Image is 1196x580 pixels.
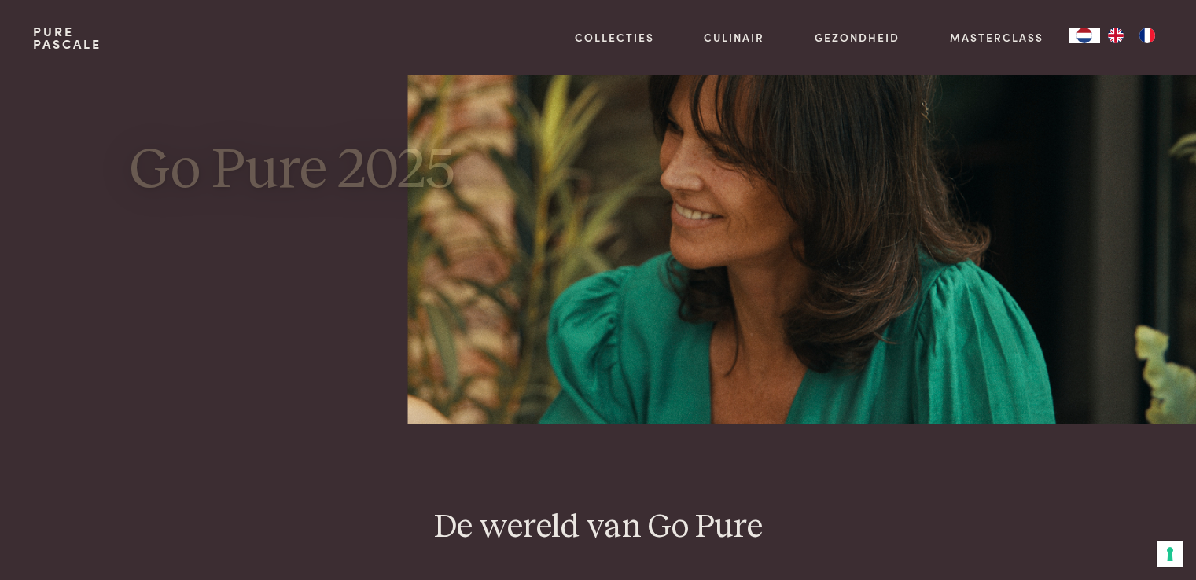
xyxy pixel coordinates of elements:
[1132,28,1163,43] a: FR
[130,135,586,206] h1: Go Pure 2025
[704,29,764,46] a: Culinair
[1069,28,1163,43] aside: Language selected: Nederlands
[950,29,1043,46] a: Masterclass
[1100,28,1163,43] ul: Language list
[1069,28,1100,43] a: NL
[33,507,1162,549] h2: De wereld van Go Pure
[1069,28,1100,43] div: Language
[1100,28,1132,43] a: EN
[815,29,900,46] a: Gezondheid
[575,29,654,46] a: Collecties
[1157,541,1183,567] button: Uw voorkeuren voor toestemming voor trackingtechnologieën
[33,25,101,50] a: PurePascale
